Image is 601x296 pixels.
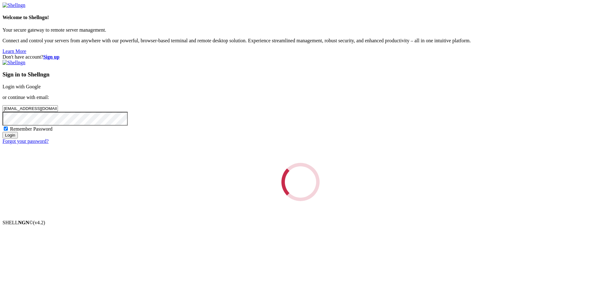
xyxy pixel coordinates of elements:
input: Login [3,132,18,138]
span: 4.2.0 [33,220,45,225]
div: Loading... [281,163,320,201]
a: Forgot your password? [3,138,49,144]
p: Connect and control your servers from anywhere with our powerful, browser-based terminal and remo... [3,38,598,44]
a: Learn More [3,49,26,54]
a: Sign up [43,54,59,60]
h4: Welcome to Shellngn! [3,15,598,20]
div: Don't have account? [3,54,598,60]
img: Shellngn [3,3,25,8]
span: SHELL © [3,220,45,225]
img: Shellngn [3,60,25,65]
input: Email address [3,105,58,112]
b: NGN [18,220,29,225]
input: Remember Password [4,127,8,131]
span: Remember Password [10,126,53,132]
h3: Sign in to Shellngn [3,71,598,78]
p: or continue with email: [3,95,598,100]
p: Your secure gateway to remote server management. [3,27,598,33]
a: Login with Google [3,84,41,89]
